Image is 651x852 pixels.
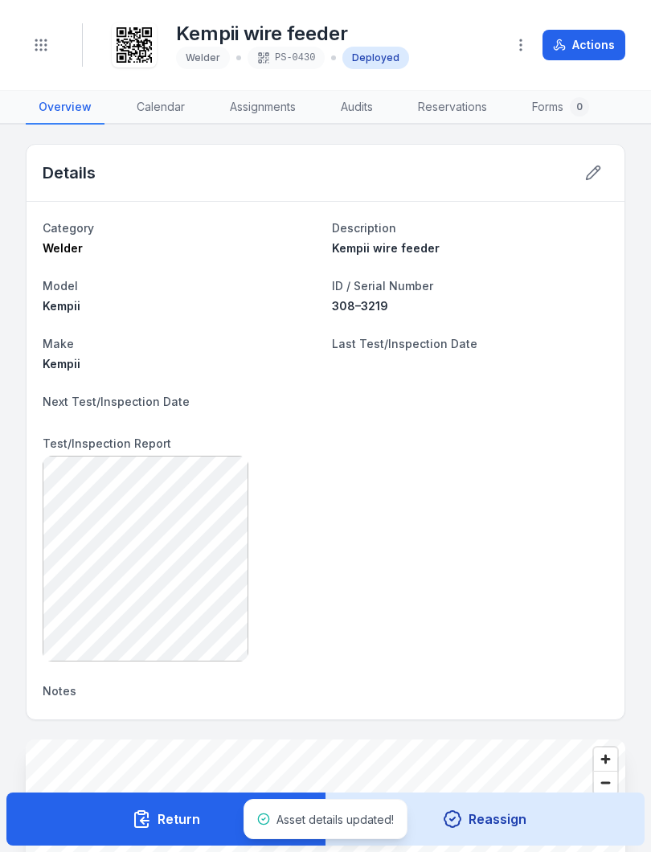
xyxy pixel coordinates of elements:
div: 0 [570,97,589,117]
span: 308–3219 [332,299,388,313]
a: Calendar [124,91,198,125]
span: Welder [186,51,220,63]
span: Kempii [43,357,80,371]
span: Asset details updated! [276,813,394,826]
span: Notes [43,684,76,698]
span: Last Test/Inspection Date [332,337,477,350]
button: Reassign [325,793,645,846]
span: Kempii [43,299,80,313]
span: Welder [43,241,83,255]
span: Next Test/Inspection Date [43,395,190,408]
a: Overview [26,91,104,125]
a: Assignments [217,91,309,125]
span: Model [43,279,78,293]
span: ID / Serial Number [332,279,433,293]
span: Make [43,337,74,350]
button: Zoom in [594,748,617,771]
span: Description [332,221,396,235]
button: Return [6,793,326,846]
h1: Kempii wire feeder [176,21,409,47]
div: Deployed [342,47,409,69]
span: Test/Inspection Report [43,436,171,450]
h2: Details [43,162,96,184]
button: Actions [542,30,625,60]
div: PS-0430 [248,47,325,69]
span: Kempii wire feeder [332,241,440,255]
span: Category [43,221,94,235]
button: Zoom out [594,771,617,794]
a: Audits [328,91,386,125]
a: Reservations [405,91,500,125]
button: Toggle navigation [26,30,56,60]
a: Forms0 [519,91,602,125]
